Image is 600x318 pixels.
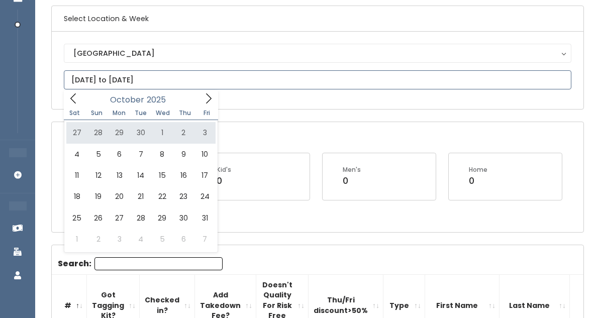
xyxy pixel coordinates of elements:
[217,174,231,187] div: 0
[109,144,130,165] span: October 6, 2025
[173,207,194,229] span: October 30, 2025
[130,186,151,207] span: October 21, 2025
[152,186,173,207] span: October 22, 2025
[109,122,130,143] span: September 29, 2025
[469,165,487,174] div: Home
[87,207,109,229] span: October 26, 2025
[110,96,144,104] span: October
[130,165,151,186] span: October 14, 2025
[52,6,583,32] h6: Select Location & Week
[87,229,109,250] span: November 2, 2025
[66,165,87,186] span: October 11, 2025
[194,144,215,165] span: October 10, 2025
[109,186,130,207] span: October 20, 2025
[66,186,87,207] span: October 18, 2025
[108,110,130,116] span: Mon
[94,257,223,270] input: Search:
[87,186,109,207] span: October 19, 2025
[152,229,173,250] span: November 5, 2025
[152,165,173,186] span: October 15, 2025
[73,48,562,59] div: [GEOGRAPHIC_DATA]
[66,207,87,229] span: October 25, 2025
[173,122,194,143] span: October 2, 2025
[152,122,173,143] span: October 1, 2025
[196,110,218,116] span: Fri
[64,70,571,89] input: October 4 - October 10, 2025
[194,122,215,143] span: October 3, 2025
[174,110,196,116] span: Thu
[87,144,109,165] span: October 5, 2025
[109,207,130,229] span: October 27, 2025
[173,165,194,186] span: October 16, 2025
[173,229,194,250] span: November 6, 2025
[130,144,151,165] span: October 7, 2025
[66,229,87,250] span: November 1, 2025
[86,110,108,116] span: Sun
[109,229,130,250] span: November 3, 2025
[152,207,173,229] span: October 29, 2025
[217,165,231,174] div: Kid's
[66,122,87,143] span: September 27, 2025
[343,165,361,174] div: Men's
[194,165,215,186] span: October 17, 2025
[173,186,194,207] span: October 23, 2025
[469,174,487,187] div: 0
[87,165,109,186] span: October 12, 2025
[87,122,109,143] span: September 28, 2025
[194,207,215,229] span: October 31, 2025
[144,93,174,106] input: Year
[194,229,215,250] span: November 7, 2025
[64,44,571,63] button: [GEOGRAPHIC_DATA]
[173,144,194,165] span: October 9, 2025
[130,229,151,250] span: November 4, 2025
[152,144,173,165] span: October 8, 2025
[343,174,361,187] div: 0
[66,144,87,165] span: October 4, 2025
[194,186,215,207] span: October 24, 2025
[109,165,130,186] span: October 13, 2025
[64,110,86,116] span: Sat
[130,207,151,229] span: October 28, 2025
[152,110,174,116] span: Wed
[58,257,223,270] label: Search:
[130,122,151,143] span: September 30, 2025
[130,110,152,116] span: Tue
